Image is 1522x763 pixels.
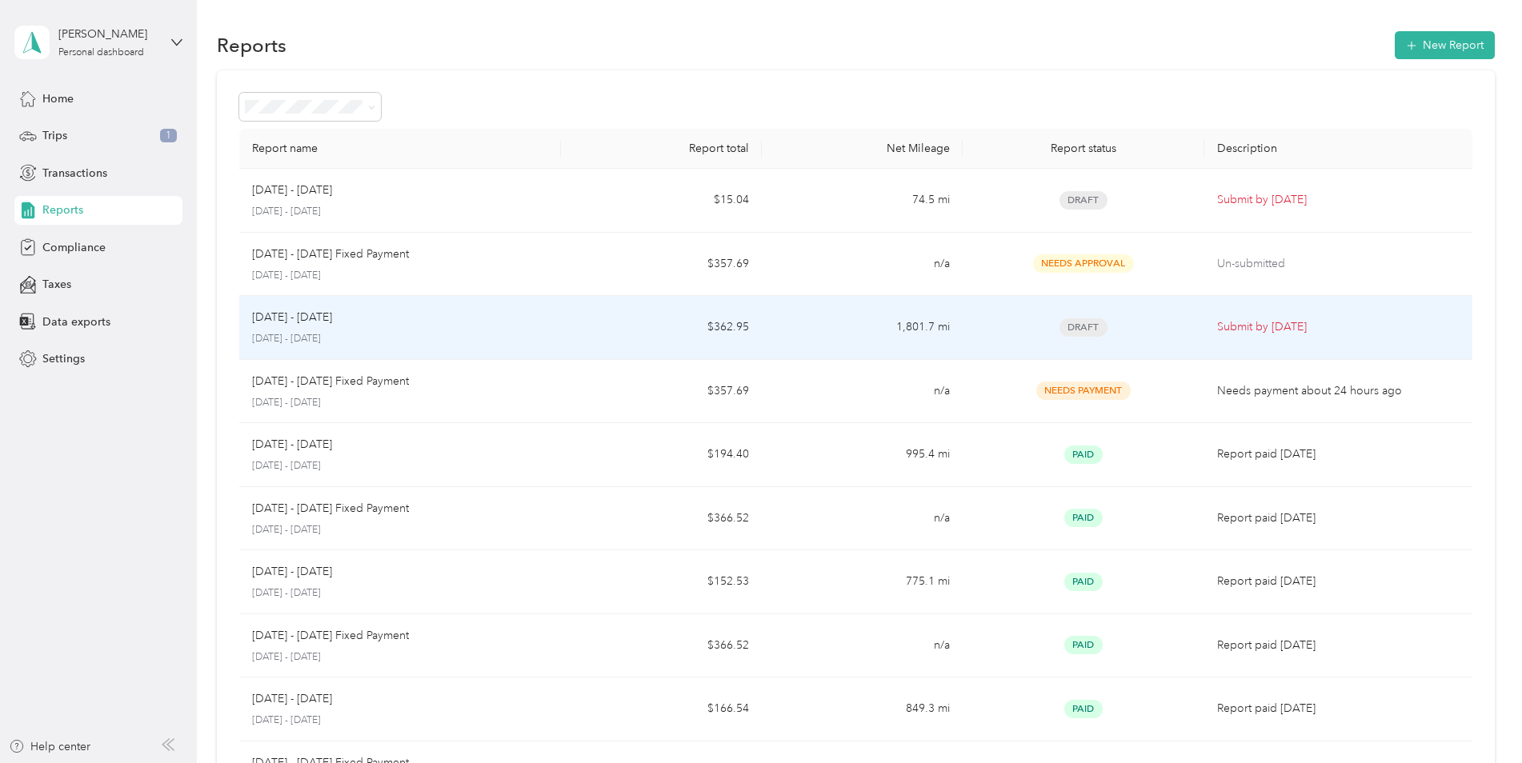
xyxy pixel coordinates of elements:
p: Submit by [DATE] [1217,318,1460,336]
td: 74.5 mi [762,169,963,233]
td: n/a [762,233,963,297]
span: Reports [42,202,83,218]
button: Help center [9,738,90,755]
td: 995.4 mi [762,423,963,487]
td: $166.54 [561,677,762,741]
p: Un-submitted [1217,255,1460,273]
p: [DATE] - [DATE] [252,563,332,581]
th: Report total [561,129,762,169]
span: Data exports [42,314,110,330]
p: [DATE] - [DATE] [252,182,332,199]
p: Report paid [DATE] [1217,445,1460,463]
p: [DATE] - [DATE] [252,523,548,537]
span: Taxes [42,276,71,293]
span: Home [42,90,74,107]
td: n/a [762,614,963,678]
td: $194.40 [561,423,762,487]
div: Report status [975,142,1191,155]
td: n/a [762,487,963,551]
button: New Report [1395,31,1495,59]
span: Paid [1064,636,1103,654]
th: Description [1204,129,1472,169]
p: [DATE] - [DATE] [252,713,548,728]
span: Paid [1064,509,1103,527]
td: 849.3 mi [762,677,963,741]
p: [DATE] - [DATE] [252,436,332,453]
p: [DATE] - [DATE] [252,309,332,326]
div: Personal dashboard [58,48,144,58]
span: Draft [1059,318,1107,337]
td: $357.69 [561,360,762,424]
span: Transactions [42,165,107,182]
th: Net Mileage [762,129,963,169]
th: Report name [239,129,561,169]
h1: Reports [217,37,286,54]
p: Report paid [DATE] [1217,509,1460,527]
p: [DATE] - [DATE] Fixed Payment [252,627,409,645]
p: [DATE] - [DATE] Fixed Payment [252,246,409,263]
td: $357.69 [561,233,762,297]
td: $15.04 [561,169,762,233]
span: Trips [42,127,67,144]
p: [DATE] - [DATE] [252,205,548,219]
p: [DATE] - [DATE] [252,459,548,473]
span: Compliance [42,239,106,256]
td: 775.1 mi [762,550,963,614]
td: $366.52 [561,487,762,551]
span: Paid [1064,445,1103,464]
p: Report paid [DATE] [1217,700,1460,717]
p: [DATE] - [DATE] [252,332,548,346]
p: [DATE] - [DATE] Fixed Payment [252,500,409,517]
p: Report paid [DATE] [1217,573,1460,590]
span: Paid [1064,573,1103,591]
p: Needs payment about 24 hours ago [1217,382,1460,400]
p: [DATE] - [DATE] [252,690,332,708]
span: 1 [160,129,177,143]
p: Submit by [DATE] [1217,191,1460,209]
p: [DATE] - [DATE] [252,269,548,283]
span: Needs Payment [1036,381,1131,400]
div: [PERSON_NAME] [58,26,158,42]
td: $366.52 [561,614,762,678]
p: Report paid [DATE] [1217,637,1460,654]
td: $362.95 [561,296,762,360]
p: [DATE] - [DATE] Fixed Payment [252,373,409,390]
span: Needs Approval [1033,254,1134,273]
span: Draft [1059,191,1107,210]
td: n/a [762,360,963,424]
iframe: Everlance-gr Chat Button Frame [1432,673,1522,763]
p: [DATE] - [DATE] [252,650,548,665]
span: Paid [1064,700,1103,718]
span: Settings [42,350,85,367]
td: $152.53 [561,550,762,614]
p: [DATE] - [DATE] [252,586,548,601]
p: [DATE] - [DATE] [252,396,548,410]
td: 1,801.7 mi [762,296,963,360]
